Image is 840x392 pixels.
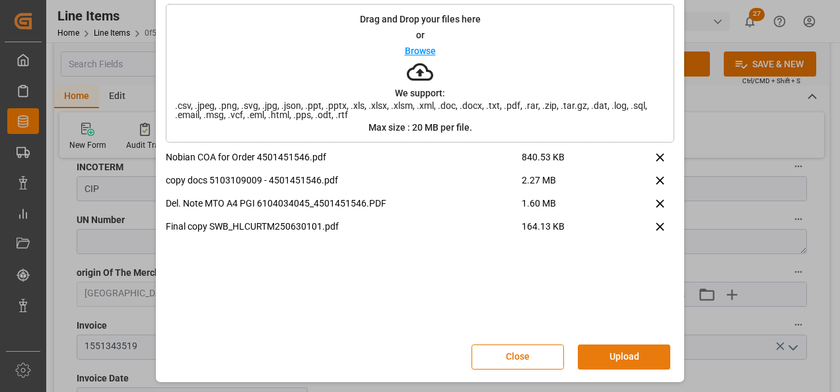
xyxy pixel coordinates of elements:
p: Drag and Drop your files here [360,15,481,24]
span: 1.60 MB [522,197,612,220]
div: Drag and Drop your files hereorBrowseWe support:.csv, .jpeg, .png, .svg, .jpg, .json, .ppt, .pptx... [166,4,674,143]
span: 2.27 MB [522,174,612,197]
p: copy docs 5103109009 - 4501451546.pdf [166,174,522,187]
span: 164.13 KB [522,220,612,243]
span: .csv, .jpeg, .png, .svg, .jpg, .json, .ppt, .pptx, .xls, .xlsx, .xlsm, .xml, .doc, .docx, .txt, .... [166,101,674,119]
p: Del. Note MTO A4 PGI 6104034045_4501451546.PDF [166,197,522,211]
span: 840.53 KB [522,150,612,174]
button: Upload [578,344,670,370]
p: Max size : 20 MB per file. [368,123,472,132]
p: Final copy SWB_HLCURTM250630101.pdf [166,220,522,234]
p: We support: [395,88,445,98]
p: Nobian COA for Order 4501451546.pdf [166,150,522,164]
button: Close [472,344,564,370]
p: or [416,30,425,40]
p: Browse [405,46,436,55]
